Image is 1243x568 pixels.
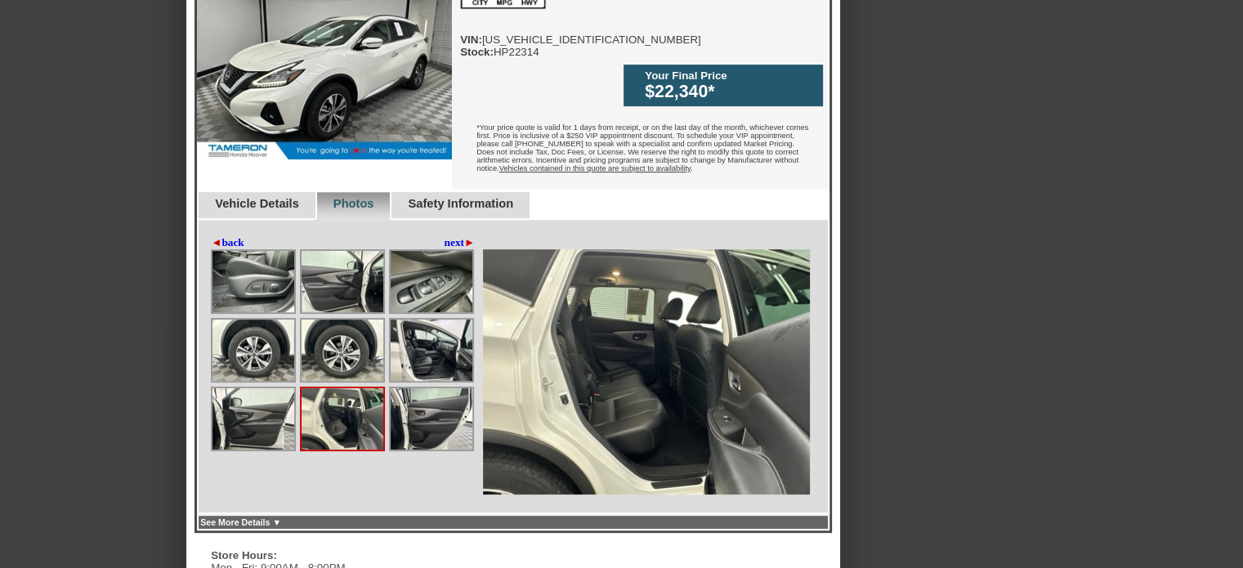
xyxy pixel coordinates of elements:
img: Image.aspx [483,249,810,494]
img: Image.aspx [302,251,383,312]
b: Stock: [460,46,494,58]
a: next► [445,236,476,249]
img: Image.aspx [391,251,472,312]
b: VIN: [460,34,482,46]
a: Vehicle Details [215,197,299,210]
div: Your Final Price [645,69,815,82]
div: $22,340* [645,82,815,102]
img: Image.aspx [212,320,294,381]
img: Image.aspx [302,388,383,449]
a: See More Details ▼ [200,517,281,527]
u: Vehicles contained in this quote are subject to availability [499,164,691,172]
img: Image.aspx [212,388,294,449]
a: Safety Information [408,197,513,210]
a: Photos [333,197,374,210]
span: ◄ [211,236,221,248]
img: Image.aspx [302,320,383,381]
img: Image.aspx [212,251,294,312]
a: ◄back [211,236,244,249]
div: Store Hours: [211,549,448,561]
div: *Your price quote is valid for 1 days from receipt, or on the last day of the month, whichever co... [452,111,828,189]
img: Image.aspx [391,320,472,381]
span: ► [464,236,475,248]
img: Image.aspx [391,388,472,449]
